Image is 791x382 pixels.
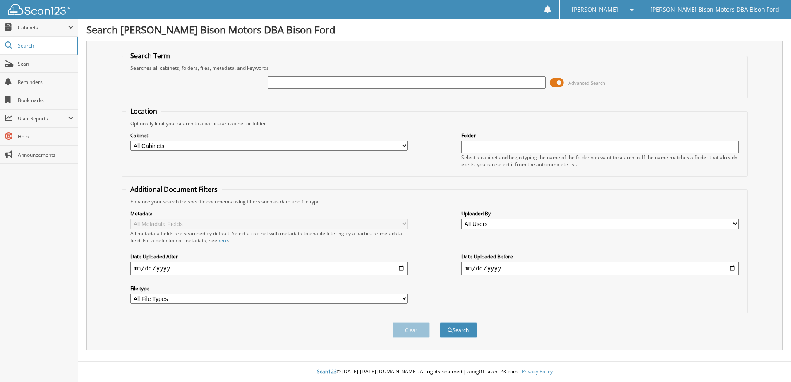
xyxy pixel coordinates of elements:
[130,210,408,217] label: Metadata
[18,79,74,86] span: Reminders
[130,253,408,260] label: Date Uploaded After
[126,198,743,205] div: Enhance your search for specific documents using filters such as date and file type.
[130,262,408,275] input: start
[130,132,408,139] label: Cabinet
[317,368,337,375] span: Scan123
[440,322,477,338] button: Search
[126,51,174,60] legend: Search Term
[461,132,739,139] label: Folder
[18,115,68,122] span: User Reports
[18,133,74,140] span: Help
[461,210,739,217] label: Uploaded By
[126,185,222,194] legend: Additional Document Filters
[130,230,408,244] div: All metadata fields are searched by default. Select a cabinet with metadata to enable filtering b...
[86,23,783,36] h1: Search [PERSON_NAME] Bison Motors DBA Bison Ford
[130,285,408,292] label: File type
[18,60,74,67] span: Scan
[393,322,430,338] button: Clear
[18,24,68,31] span: Cabinets
[650,7,779,12] span: [PERSON_NAME] Bison Motors DBA Bison Ford
[126,107,161,116] legend: Location
[18,151,74,158] span: Announcements
[18,97,74,104] span: Bookmarks
[461,154,739,168] div: Select a cabinet and begin typing the name of the folder you want to search in. If the name match...
[572,7,618,12] span: [PERSON_NAME]
[217,237,228,244] a: here
[18,42,72,49] span: Search
[461,253,739,260] label: Date Uploaded Before
[78,362,791,382] div: © [DATE]-[DATE] [DOMAIN_NAME]. All rights reserved | appg01-scan123-com |
[126,64,743,72] div: Searches all cabinets, folders, files, metadata, and keywords
[461,262,739,275] input: end
[522,368,553,375] a: Privacy Policy
[126,120,743,127] div: Optionally limit your search to a particular cabinet or folder
[8,4,70,15] img: scan123-logo-white.svg
[568,80,605,86] span: Advanced Search
[750,342,791,382] iframe: Chat Widget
